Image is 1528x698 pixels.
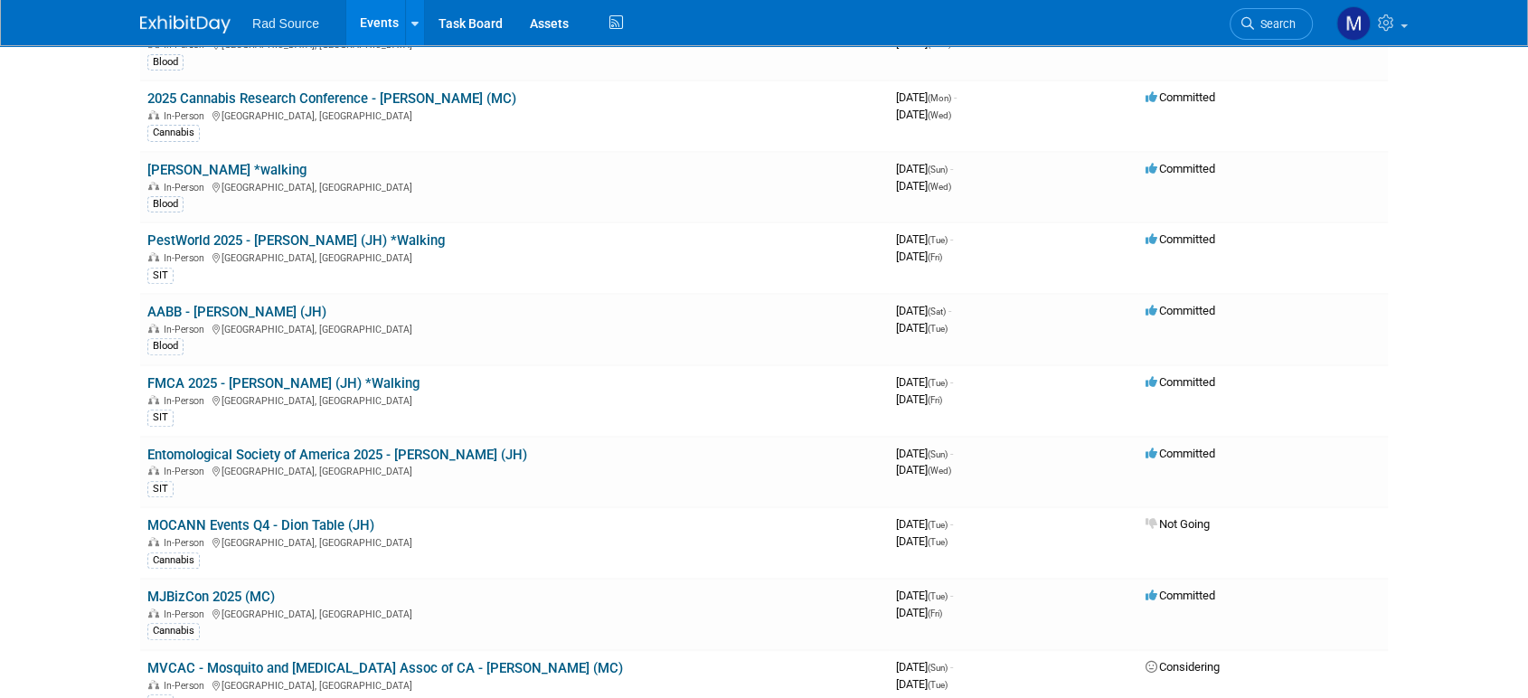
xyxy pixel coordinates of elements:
[1336,6,1371,41] img: Melissa Conboy
[1146,517,1210,531] span: Not Going
[148,537,159,546] img: In-Person Event
[147,125,200,141] div: Cannabis
[148,608,159,618] img: In-Person Event
[928,182,951,192] span: (Wed)
[896,606,942,619] span: [DATE]
[147,463,882,477] div: [GEOGRAPHIC_DATA], [GEOGRAPHIC_DATA]
[147,196,184,212] div: Blood
[164,324,210,335] span: In-Person
[928,449,948,459] span: (Sun)
[928,324,948,334] span: (Tue)
[896,660,953,674] span: [DATE]
[147,677,882,692] div: [GEOGRAPHIC_DATA], [GEOGRAPHIC_DATA]
[954,90,957,104] span: -
[164,466,210,477] span: In-Person
[147,392,882,407] div: [GEOGRAPHIC_DATA], [GEOGRAPHIC_DATA]
[928,680,948,690] span: (Tue)
[950,660,953,674] span: -
[148,182,159,191] img: In-Person Event
[148,252,159,261] img: In-Person Event
[1146,232,1215,246] span: Committed
[928,591,948,601] span: (Tue)
[1146,660,1220,674] span: Considering
[896,179,951,193] span: [DATE]
[896,392,942,406] span: [DATE]
[252,16,319,31] span: Rad Source
[928,663,948,673] span: (Sun)
[1146,375,1215,389] span: Committed
[147,517,374,533] a: MOCANN Events Q4 - Dion Table (JH)
[896,463,951,476] span: [DATE]
[164,182,210,193] span: In-Person
[928,537,948,547] span: (Tue)
[928,93,951,103] span: (Mon)
[928,235,948,245] span: (Tue)
[950,517,953,531] span: -
[148,110,159,119] img: In-Person Event
[896,534,948,548] span: [DATE]
[950,162,953,175] span: -
[928,378,948,388] span: (Tue)
[148,680,159,689] img: In-Person Event
[147,179,882,193] div: [GEOGRAPHIC_DATA], [GEOGRAPHIC_DATA]
[896,677,948,691] span: [DATE]
[147,660,623,676] a: MVCAC - Mosquito and [MEDICAL_DATA] Assoc of CA - [PERSON_NAME] (MC)
[1146,162,1215,175] span: Committed
[928,395,942,405] span: (Fri)
[147,304,326,320] a: AABB - [PERSON_NAME] (JH)
[164,537,210,549] span: In-Person
[950,589,953,602] span: -
[896,162,953,175] span: [DATE]
[147,250,882,264] div: [GEOGRAPHIC_DATA], [GEOGRAPHIC_DATA]
[147,534,882,549] div: [GEOGRAPHIC_DATA], [GEOGRAPHIC_DATA]
[147,552,200,569] div: Cannabis
[147,321,882,335] div: [GEOGRAPHIC_DATA], [GEOGRAPHIC_DATA]
[948,304,951,317] span: -
[148,324,159,333] img: In-Person Event
[164,680,210,692] span: In-Person
[140,15,231,33] img: ExhibitDay
[950,375,953,389] span: -
[147,375,420,391] a: FMCA 2025 - [PERSON_NAME] (JH) *Walking
[896,375,953,389] span: [DATE]
[1254,17,1296,31] span: Search
[1146,90,1215,104] span: Committed
[896,232,953,246] span: [DATE]
[148,466,159,475] img: In-Person Event
[147,589,275,605] a: MJBizCon 2025 (MC)
[148,395,159,404] img: In-Person Event
[164,608,210,620] span: In-Person
[896,90,957,104] span: [DATE]
[147,338,184,354] div: Blood
[896,108,951,121] span: [DATE]
[147,623,200,639] div: Cannabis
[147,268,174,284] div: SIT
[928,608,942,618] span: (Fri)
[147,232,445,249] a: PestWorld 2025 - [PERSON_NAME] (JH) *Walking
[147,90,516,107] a: 2025 Cannabis Research Conference - [PERSON_NAME] (MC)
[928,520,948,530] span: (Tue)
[147,481,174,497] div: SIT
[950,232,953,246] span: -
[896,447,953,460] span: [DATE]
[164,395,210,407] span: In-Person
[896,304,951,317] span: [DATE]
[147,54,184,71] div: Blood
[928,307,946,316] span: (Sat)
[1230,8,1313,40] a: Search
[896,321,948,335] span: [DATE]
[164,252,210,264] span: In-Person
[896,250,942,263] span: [DATE]
[164,110,210,122] span: In-Person
[928,110,951,120] span: (Wed)
[1146,589,1215,602] span: Committed
[896,517,953,531] span: [DATE]
[147,447,527,463] a: Entomological Society of America 2025 - [PERSON_NAME] (JH)
[1146,447,1215,460] span: Committed
[928,466,951,476] span: (Wed)
[147,162,307,178] a: [PERSON_NAME] *walking
[147,108,882,122] div: [GEOGRAPHIC_DATA], [GEOGRAPHIC_DATA]
[147,606,882,620] div: [GEOGRAPHIC_DATA], [GEOGRAPHIC_DATA]
[1146,304,1215,317] span: Committed
[950,447,953,460] span: -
